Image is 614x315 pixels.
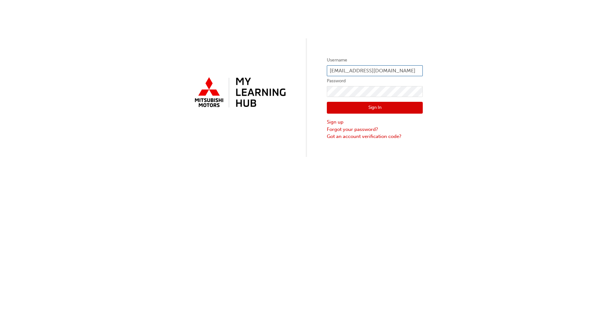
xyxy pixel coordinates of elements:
[327,102,423,114] button: Sign In
[191,75,287,111] img: mmal
[327,56,423,64] label: Username
[327,118,423,126] a: Sign up
[327,133,423,140] a: Got an account verification code?
[327,77,423,85] label: Password
[327,126,423,133] a: Forgot your password?
[327,65,423,76] input: Username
